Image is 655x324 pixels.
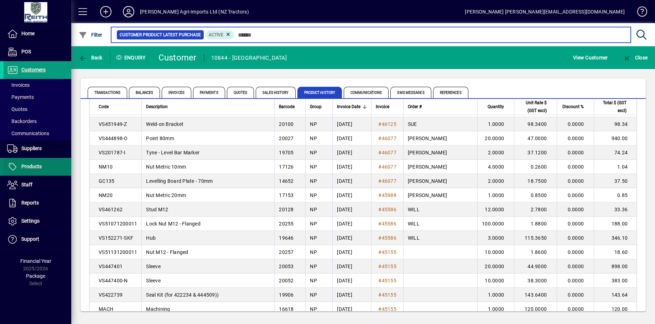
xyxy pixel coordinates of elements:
[382,178,396,184] span: 46077
[21,200,39,206] span: Reports
[376,291,399,299] a: #45155
[310,292,317,298] span: NP
[146,164,186,170] span: Nut Metric 10mm
[7,106,27,112] span: Quotes
[465,6,625,17] div: [PERSON_NAME] [PERSON_NAME][EMAIL_ADDRESS][DOMAIN_NAME]
[557,302,594,316] td: 0.0000
[376,220,399,228] a: #45586
[623,55,648,60] span: Close
[21,67,46,73] span: Customers
[514,302,557,316] td: 120.0000
[146,264,161,269] span: Sleeve
[99,164,113,170] span: NM10
[344,87,389,98] span: Communications
[310,264,317,269] span: NP
[376,248,399,256] a: #45155
[594,160,636,174] td: 1.04
[378,278,381,283] span: #
[408,103,422,111] span: Order #
[279,207,293,212] span: 20128
[514,174,557,188] td: 18.7500
[488,103,504,111] span: Quantity
[310,150,317,155] span: NP
[4,91,71,103] a: Payments
[557,217,594,231] td: 0.0000
[557,273,594,288] td: 0.0000
[99,150,126,155] span: VS201787-I
[615,51,655,64] app-page-header-button: Close enquiry
[26,273,45,279] span: Package
[514,160,557,174] td: 0.2600
[382,264,396,269] span: 45155
[279,264,293,269] span: 20053
[99,103,137,111] div: Code
[382,192,396,198] span: 45988
[146,103,270,111] div: Description
[557,160,594,174] td: 0.0000
[382,136,396,141] span: 46077
[99,264,123,269] span: VS447401
[310,121,317,127] span: NP
[433,87,468,98] span: References
[477,273,514,288] td: 10.0000
[376,277,399,285] a: #45155
[279,306,293,312] span: 16618
[279,178,293,184] span: 14652
[376,163,399,171] a: #46077
[514,231,557,245] td: 115.3650
[21,218,40,224] span: Settings
[477,259,514,273] td: 20.0000
[514,217,557,231] td: 1.8800
[332,131,371,145] td: [DATE]
[4,79,71,91] a: Invoices
[279,121,293,127] span: 20100
[4,158,71,176] a: Products
[403,131,477,145] td: [PERSON_NAME]
[376,206,399,213] a: #45586
[4,43,71,61] a: POS
[403,117,477,131] td: SUE
[514,245,557,259] td: 1.8600
[477,160,514,174] td: 4.0000
[7,131,49,136] span: Communications
[4,115,71,127] a: Backorders
[4,230,71,248] a: Support
[382,207,396,212] span: 45586
[7,82,30,88] span: Invoices
[310,207,317,212] span: NP
[477,217,514,231] td: 100.0000
[477,302,514,316] td: 1.0000
[332,202,371,217] td: [DATE]
[378,221,381,227] span: #
[382,292,396,298] span: 45155
[279,192,293,198] span: 17153
[310,164,317,170] span: NP
[514,145,557,160] td: 37.1200
[256,87,295,98] span: Sales History
[129,87,160,98] span: Balances
[162,87,191,98] span: Invoices
[557,174,594,188] td: 0.0000
[390,87,431,98] span: SMS Messages
[332,188,371,202] td: [DATE]
[594,259,636,273] td: 898.00
[403,231,477,245] td: WILL
[557,202,594,217] td: 0.0000
[519,99,553,115] div: Unit Rate $ (GST excl)
[211,52,287,64] div: 10844 - [GEOGRAPHIC_DATA]
[403,202,477,217] td: WILL
[376,191,399,199] a: #45988
[332,231,371,245] td: [DATE]
[4,194,71,212] a: Reports
[382,306,396,312] span: 45155
[332,273,371,288] td: [DATE]
[71,51,110,64] app-page-header-button: Back
[594,288,636,302] td: 143.64
[477,188,514,202] td: 1.0000
[382,164,396,170] span: 46077
[382,235,396,241] span: 45586
[310,136,317,141] span: NP
[376,103,399,111] div: Invoice
[594,231,636,245] td: 346.10
[477,174,514,188] td: 2.0000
